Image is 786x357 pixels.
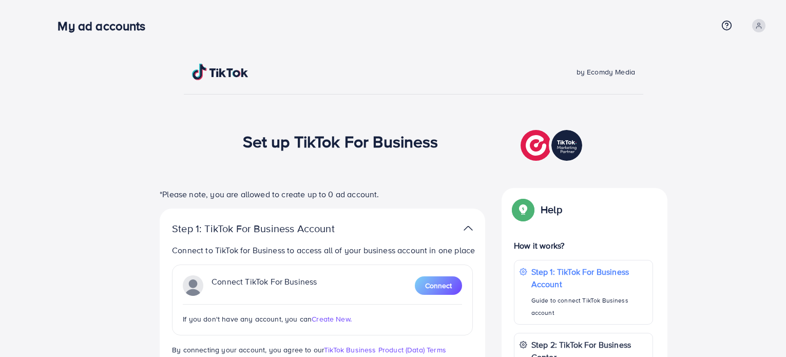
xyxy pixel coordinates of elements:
p: Step 1: TikTok For Business Account [531,266,647,290]
h3: My ad accounts [57,18,154,33]
p: *Please note, you are allowed to create up to 0 ad account. [160,188,485,200]
span: by Ecomdy Media [577,67,635,77]
img: TikTok partner [521,127,585,163]
p: How it works? [514,239,653,252]
img: Popup guide [514,200,532,219]
p: Help [541,203,562,216]
p: Guide to connect TikTok Business account [531,294,647,319]
img: TikTok partner [464,221,473,236]
h1: Set up TikTok For Business [243,131,438,151]
img: TikTok [192,64,248,80]
p: Step 1: TikTok For Business Account [172,222,367,235]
